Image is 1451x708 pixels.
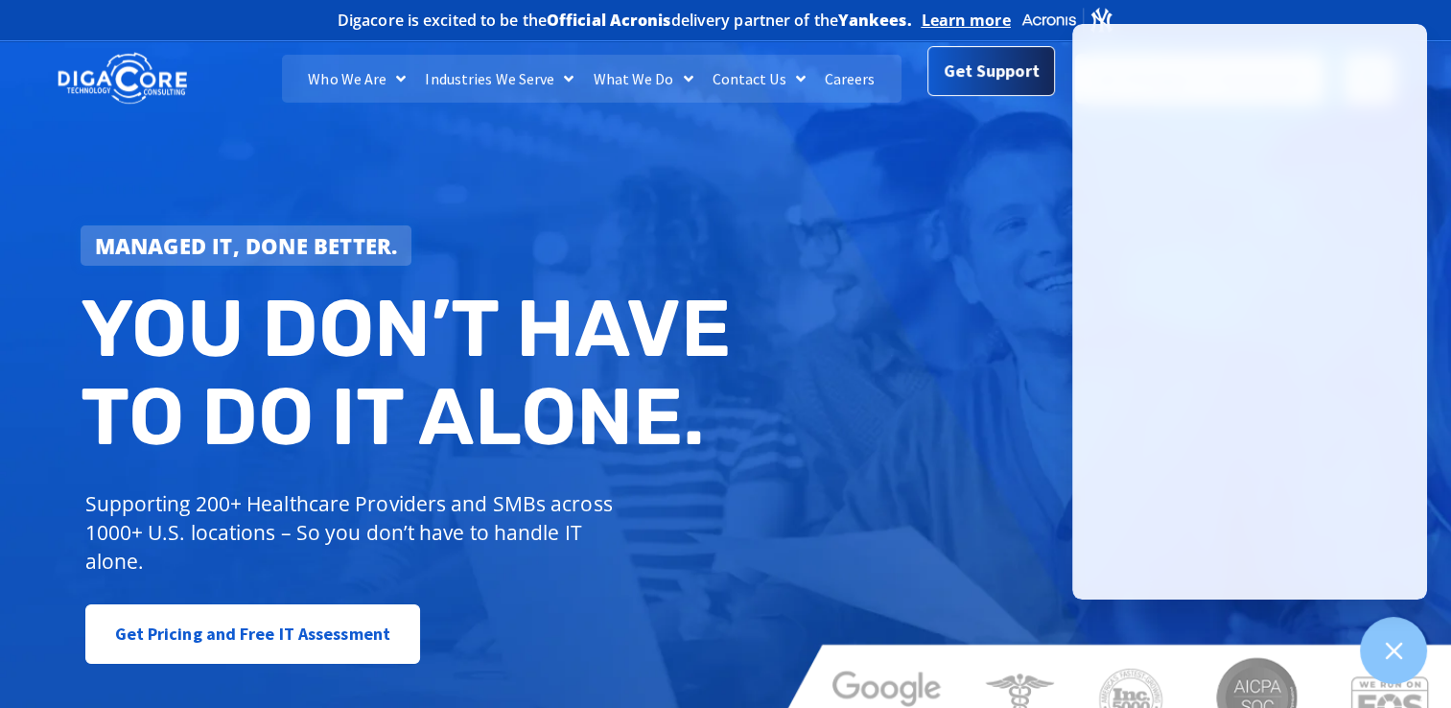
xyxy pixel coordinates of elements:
[115,615,390,653] span: Get Pricing and Free IT Assessment
[81,285,740,460] h2: You don’t have to do IT alone.
[922,11,1011,30] a: Learn more
[927,47,1055,97] a: Get Support
[703,55,815,103] a: Contact Us
[282,55,902,103] nav: Menu
[1072,24,1427,600] iframe: Chatgenie Messenger
[81,225,412,266] a: Managed IT, done better.
[944,53,1040,91] span: Get Support
[58,51,187,107] img: DigaCore Technology Consulting
[85,604,420,664] a: Get Pricing and Free IT Assessment
[838,10,912,31] b: Yankees.
[298,55,415,103] a: Who We Are
[815,55,885,103] a: Careers
[338,12,912,28] h2: Digacore is excited to be the delivery partner of the
[583,55,702,103] a: What We Do
[1020,6,1114,34] img: Acronis
[415,55,583,103] a: Industries We Serve
[85,489,621,576] p: Supporting 200+ Healthcare Providers and SMBs across 1000+ U.S. locations – So you don’t have to ...
[547,10,671,31] b: Official Acronis
[95,231,398,260] strong: Managed IT, done better.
